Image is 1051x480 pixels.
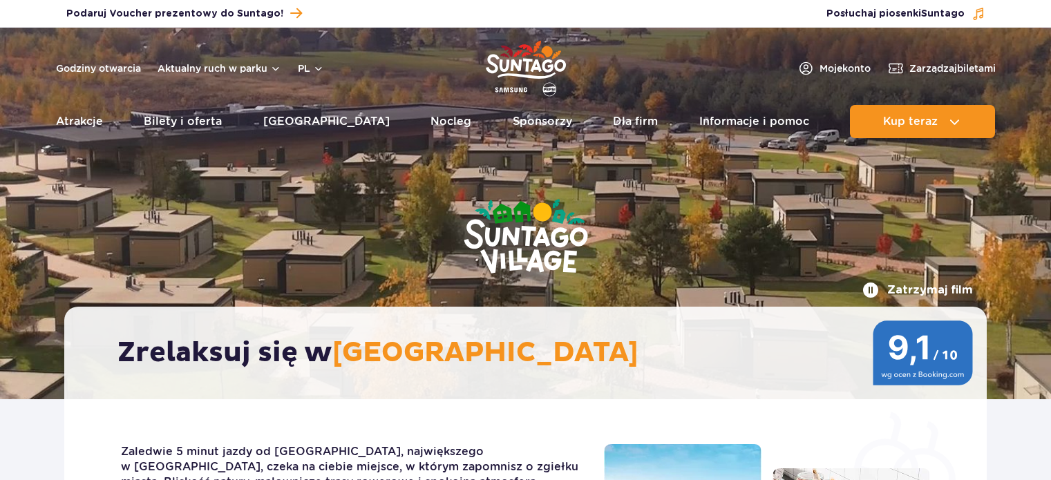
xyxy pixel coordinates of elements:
button: Aktualny ruch w parku [158,63,281,74]
span: [GEOGRAPHIC_DATA] [332,336,638,370]
img: 9,1/10 wg ocen z Booking.com [873,320,973,385]
span: Suntago [921,9,965,19]
button: Zatrzymaj film [862,282,973,298]
a: Park of Poland [486,35,566,98]
a: Zarządzajbiletami [887,60,996,77]
a: Podaruj Voucher prezentowy do Suntago! [66,4,302,23]
span: Podaruj Voucher prezentowy do Suntago! [66,7,283,21]
button: pl [298,61,324,75]
a: Dla firm [613,105,658,138]
h2: Zrelaksuj się w [117,336,947,370]
span: Kup teraz [883,115,938,128]
a: Bilety i oferta [144,105,222,138]
span: Moje konto [820,61,871,75]
a: Mojekonto [797,60,871,77]
a: Atrakcje [56,105,103,138]
a: Sponsorzy [513,105,572,138]
button: Kup teraz [850,105,995,138]
span: Posłuchaj piosenki [826,7,965,21]
a: Nocleg [430,105,471,138]
a: [GEOGRAPHIC_DATA] [263,105,390,138]
span: Zarządzaj biletami [909,61,996,75]
a: Informacje i pomoc [699,105,809,138]
img: Suntago Village [408,145,643,330]
a: Godziny otwarcia [56,61,141,75]
button: Posłuchaj piosenkiSuntago [826,7,985,21]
